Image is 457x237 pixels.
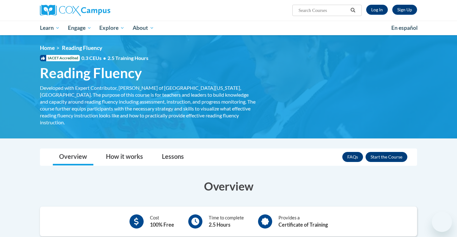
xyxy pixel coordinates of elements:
div: Provides a [278,214,328,229]
span: About [133,24,154,32]
span: En español [391,24,418,31]
span: Engage [68,24,91,32]
span: 2.5 Training Hours [107,55,148,61]
a: Explore [95,21,129,35]
div: Cost [150,214,174,229]
span: 0.3 CEUs [81,55,148,62]
img: Cox Campus [40,5,110,16]
b: 100% Free [150,222,174,228]
a: About [129,21,158,35]
a: FAQs [342,152,363,162]
span: Explore [99,24,124,32]
input: Search Courses [298,7,348,14]
h3: Overview [40,178,417,194]
span: Learn [40,24,60,32]
iframe: Button to launch messaging window [432,212,452,232]
button: Search [348,7,358,14]
a: How it works [100,149,149,165]
b: Certificate of Training [278,222,328,228]
span: Reading Fluency [62,45,102,51]
button: Enroll [366,152,407,162]
a: Overview [53,149,93,165]
b: 2.5 Hours [209,222,230,228]
span: IACET Accredited [40,55,80,61]
a: Engage [64,21,96,35]
a: En español [387,21,422,35]
a: Learn [36,21,64,35]
a: Home [40,45,55,51]
a: Cox Campus [40,5,159,16]
div: Time to complete [209,214,244,229]
a: Log In [366,5,388,15]
div: Main menu [30,21,427,35]
a: Lessons [156,149,190,165]
div: Developed with Expert Contributor, [PERSON_NAME] of [GEOGRAPHIC_DATA][US_STATE], [GEOGRAPHIC_DATA... [40,84,257,126]
span: • [103,55,106,61]
span: Reading Fluency [40,65,142,81]
a: Register [392,5,417,15]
